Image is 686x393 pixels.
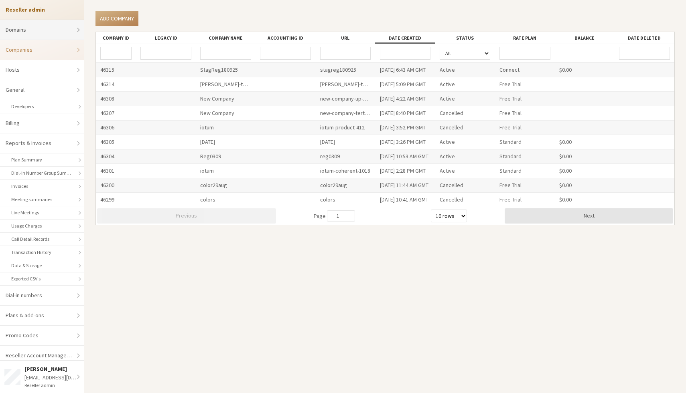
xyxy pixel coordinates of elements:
div: Reg0309 [196,149,256,163]
div: Active [435,63,495,77]
div: Cancelled [435,121,495,135]
div: $0.00 [559,181,610,189]
span: Page [314,210,355,222]
input: Company ID [100,47,132,60]
div: stagreg180925 [315,63,375,77]
div: Active [435,77,495,91]
div: Reseller admin [24,382,80,389]
div: [DATE] 10:41 AM GMT [375,193,435,207]
input: Open menu [380,47,431,60]
div: Date created [380,35,431,41]
div: [DATE] [315,135,375,149]
div: Rate plan [499,35,550,41]
div: [DATE] 3:26 PM GMT [375,135,435,149]
div: iotum-product-412 [315,121,375,135]
div: Legacy ID [140,35,191,41]
div: $0.00 [559,138,610,146]
div: Connect [495,63,555,77]
button: Previous [97,208,276,224]
div: [PERSON_NAME] [24,365,80,373]
div: [DATE] 2:28 PM GMT [375,164,435,178]
div: Standard [495,164,555,178]
div: Cancelled [435,178,495,192]
div: Accounting ID [260,35,311,41]
div: $0.00 [559,195,610,204]
div: $0.00 [559,167,610,175]
div: 46306 [96,121,136,135]
div: Active [435,149,495,163]
input: Company name [200,47,251,60]
div: Cancelled [435,193,495,207]
div: colors [196,193,256,207]
div: $0.00 [559,152,610,161]
div: 46305 [96,135,136,149]
div: Company ID [100,35,132,41]
div: Date deleted [619,35,670,41]
div: [DATE] 11:44 AM GMT [375,178,435,192]
strong: Reseller admin [6,6,45,13]
div: iotum [196,164,256,178]
div: [DATE] 4:22 AM GMT [375,92,435,106]
div: URL [320,35,371,41]
input: Rate plan [499,47,550,60]
div: new-company-tertiary-83911 [315,106,375,120]
div: [DATE] [196,135,256,149]
input: Open menu [619,47,670,60]
input: page number input [327,210,355,222]
div: Cancelled [435,106,495,120]
div: color29aug [196,178,256,192]
div: 46308 [96,92,136,106]
div: reg0309 [315,149,375,163]
div: 46307 [96,106,136,120]
div: New Company [196,106,256,120]
input: URL [320,47,371,60]
div: Active [435,164,495,178]
div: Active [435,92,495,106]
div: colors [315,193,375,207]
div: Free Trial [495,121,555,135]
div: iotum [196,121,256,135]
div: [DATE] 10:53 AM GMT [375,149,435,163]
div: Standard [495,149,555,163]
input: Accounting ID [260,47,311,60]
div: [DATE] 8:40 PM GMT [375,106,435,120]
div: iotum-coherent-1018 [315,164,375,178]
select: row size select [431,210,467,222]
div: new-company-up-sized-34959 [315,92,375,106]
div: 46300 [96,178,136,192]
div: Company name [200,35,251,41]
select: Status [440,47,491,60]
div: [DATE] 3:52 PM GMT [375,121,435,135]
div: 46315 [96,63,136,77]
div: Free Trial [495,106,555,120]
button: Next [505,208,673,224]
div: [PERSON_NAME]-testing [196,77,256,91]
div: New Company [196,92,256,106]
div: Status [440,35,491,41]
div: 46301 [96,164,136,178]
div: Standard [495,135,555,149]
div: Free Trial [495,77,555,91]
input: Legacy ID [140,47,191,60]
div: Free Trial [495,92,555,106]
div: Free Trial [495,178,555,192]
div: 46304 [96,149,136,163]
div: color29aug [315,178,375,192]
div: [PERSON_NAME]-testing [315,77,375,91]
div: [EMAIL_ADDRESS][DOMAIN_NAME] [24,373,80,382]
div: Free Trial [495,193,555,207]
div: $0.00 [559,66,610,74]
div: 46299 [96,193,136,207]
div: StagReg180925 [196,63,256,77]
div: [DATE] 5:09 PM GMT [375,77,435,91]
div: Balance [559,35,610,41]
div: 46314 [96,77,136,91]
div: [DATE] 6:43 AM GMT [375,63,435,77]
a: Add company [95,11,138,26]
div: Active [435,135,495,149]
